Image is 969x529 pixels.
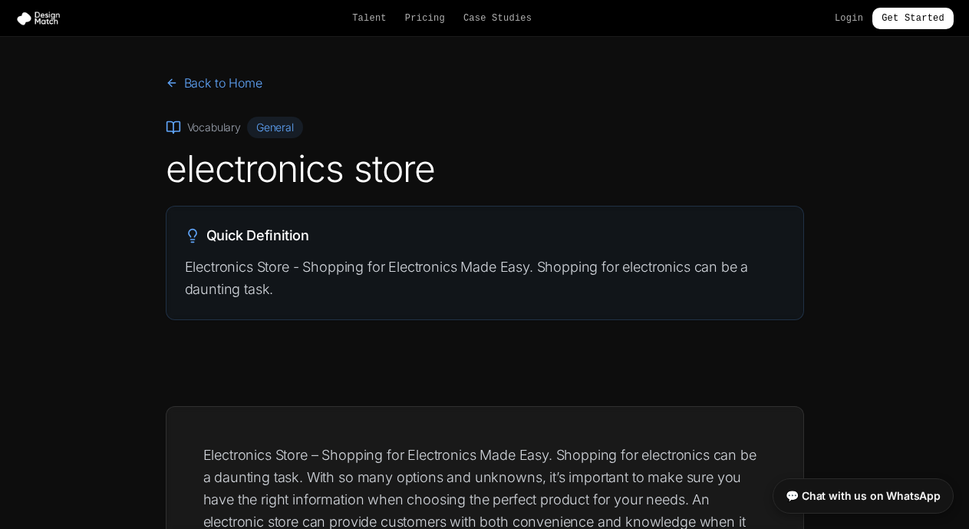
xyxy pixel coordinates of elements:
a: Pricing [405,12,445,25]
a: Case Studies [463,12,532,25]
span: General [247,117,303,138]
span: Vocabulary [187,120,241,135]
img: Design Match [15,11,68,26]
a: Talent [352,12,387,25]
a: 💬 Chat with us on WhatsApp [773,478,954,514]
p: Electronics Store - Shopping for Electronics Made Easy. Shopping for electronics can be a dauntin... [185,256,785,301]
a: Login [835,12,863,25]
a: Back to Home [166,74,262,92]
h2: Quick Definition [185,225,785,246]
h1: electronics store [166,150,804,187]
a: Get Started [872,8,954,29]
